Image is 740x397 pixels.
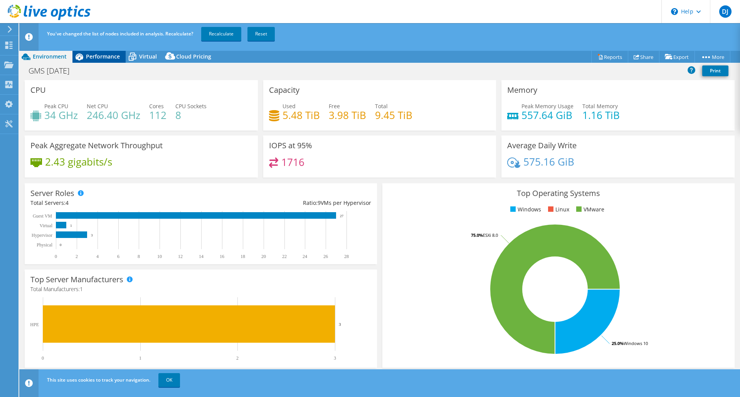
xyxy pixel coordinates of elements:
[340,214,344,218] text: 27
[30,199,201,207] div: Total Servers:
[329,111,366,119] h4: 3.98 TiB
[523,157,574,166] h4: 575.16 GiB
[339,322,341,327] text: 3
[149,111,166,119] h4: 112
[37,242,52,248] text: Physical
[318,199,321,206] span: 9
[30,86,46,94] h3: CPU
[30,285,371,293] h4: Total Manufacturers:
[60,243,62,247] text: 0
[30,189,74,198] h3: Server Roles
[236,355,239,361] text: 2
[323,254,328,259] text: 26
[176,53,211,60] span: Cloud Pricing
[508,205,541,214] li: Windows
[178,254,183,259] text: 12
[149,102,164,110] span: Cores
[261,254,266,259] text: 20
[375,102,388,110] span: Total
[546,205,569,214] li: Linux
[66,199,69,206] span: 4
[80,285,83,293] span: 1
[30,141,163,150] h3: Peak Aggregate Network Throughput
[375,111,412,119] h4: 9.45 TiB
[158,373,180,387] a: OK
[201,27,241,41] a: Recalculate
[591,51,628,63] a: Reports
[582,102,618,110] span: Total Memory
[86,53,120,60] span: Performance
[659,51,695,63] a: Export
[32,233,52,238] text: Hypervisor
[117,254,119,259] text: 6
[220,254,224,259] text: 16
[33,213,52,219] text: Guest VM
[282,254,287,259] text: 22
[624,340,648,346] tspan: Windows 10
[334,355,336,361] text: 3
[76,254,78,259] text: 2
[702,65,728,76] a: Print
[303,254,307,259] text: 24
[344,254,349,259] text: 28
[139,53,157,60] span: Virtual
[199,254,203,259] text: 14
[388,189,729,198] h3: Top Operating Systems
[44,111,78,119] h4: 34 GHz
[269,141,312,150] h3: IOPS at 95%
[175,102,207,110] span: CPU Sockets
[30,322,39,327] text: HPE
[283,102,296,110] span: Used
[671,8,678,15] svg: \n
[40,223,53,228] text: Virtual
[719,5,732,18] span: DJ
[30,275,123,284] h3: Top Server Manufacturers
[628,51,659,63] a: Share
[574,205,604,214] li: VMware
[283,111,320,119] h4: 5.48 TiB
[25,67,81,75] h1: GMS [DATE]
[281,158,304,166] h4: 1716
[138,254,140,259] text: 8
[44,102,68,110] span: Peak CPU
[87,102,108,110] span: Net CPU
[240,254,245,259] text: 18
[157,254,162,259] text: 10
[47,377,150,383] span: This site uses cookies to track your navigation.
[70,224,72,228] text: 1
[45,157,112,166] h4: 2.43 gigabits/s
[269,86,299,94] h3: Capacity
[507,141,577,150] h3: Average Daily Write
[695,51,730,63] a: More
[247,27,275,41] a: Reset
[471,232,483,238] tspan: 75.0%
[507,86,537,94] h3: Memory
[55,254,57,259] text: 0
[483,232,498,238] tspan: ESXi 8.0
[96,254,99,259] text: 4
[91,233,93,237] text: 3
[47,30,193,37] span: You've changed the list of nodes included in analysis. Recalculate?
[521,102,573,110] span: Peak Memory Usage
[42,355,44,361] text: 0
[33,53,67,60] span: Environment
[175,111,207,119] h4: 8
[201,199,371,207] div: Ratio: VMs per Hypervisor
[582,111,620,119] h4: 1.16 TiB
[139,355,141,361] text: 1
[612,340,624,346] tspan: 25.0%
[87,111,140,119] h4: 246.40 GHz
[521,111,573,119] h4: 557.64 GiB
[329,102,340,110] span: Free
